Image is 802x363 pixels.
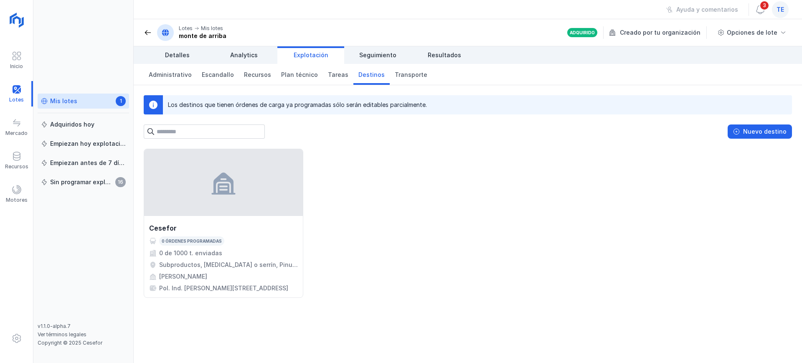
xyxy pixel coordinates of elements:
[344,46,411,64] a: Seguimiento
[244,71,271,79] span: Recursos
[159,284,288,292] div: Pol. Ind. [PERSON_NAME][STREET_ADDRESS]
[38,323,129,330] div: v1.1.0-alpha.7
[777,5,784,14] span: te
[38,331,86,338] a: Ver términos legales
[50,159,126,167] div: Empiezan antes de 7 días
[116,96,126,106] span: 1
[281,71,318,79] span: Plan técnico
[38,340,129,346] div: Copyright © 2025 Cesefor
[727,28,777,37] div: Opciones de lote
[395,71,427,79] span: Transporte
[144,46,211,64] a: Detalles
[570,30,595,36] div: Adquirido
[50,120,94,129] div: Adquiridos hoy
[359,51,396,59] span: Seguimiento
[50,97,77,105] div: Mis lotes
[353,64,390,85] a: Destinos
[159,272,207,281] div: [PERSON_NAME]
[179,32,226,40] div: monte de arriba
[276,64,323,85] a: Plan técnico
[676,5,738,14] div: Ayuda y comentarios
[743,127,787,136] div: Nuevo destino
[149,223,177,233] div: Cesefor
[10,63,23,70] div: Inicio
[5,130,28,137] div: Mercado
[38,117,129,132] a: Adquiridos hoy
[159,249,222,257] div: 0 de 1000 t. enviadas
[201,25,223,32] div: Mis lotes
[411,46,478,64] a: Resultados
[50,178,113,186] div: Sin programar explotación
[165,51,190,59] span: Detalles
[38,136,129,151] a: Empiezan hoy explotación
[728,124,792,139] button: Nuevo destino
[230,51,258,59] span: Analytics
[197,64,239,85] a: Escandallo
[328,71,348,79] span: Tareas
[202,71,234,79] span: Escandallo
[609,26,708,39] div: Creado por tu organización
[115,177,126,187] span: 16
[159,261,298,269] div: Subproductos, [MEDICAL_DATA] o serrín, Pinus spp (0 a 0 m.)
[428,51,461,59] span: Resultados
[38,155,129,170] a: Empiezan antes de 7 días
[358,71,385,79] span: Destinos
[168,101,427,109] div: Los destinos que tienen órdenes de carga ya programadas sólo serán editables parcialmente.
[38,94,129,109] a: Mis lotes1
[239,64,276,85] a: Recursos
[162,238,222,244] div: 0 órdenes programadas
[759,0,769,10] span: 3
[38,175,129,190] a: Sin programar explotación16
[149,71,192,79] span: Administrativo
[211,46,277,64] a: Analytics
[5,163,28,170] div: Recursos
[6,197,28,203] div: Motores
[661,3,744,17] button: Ayuda y comentarios
[179,25,193,32] div: Lotes
[50,140,126,148] div: Empiezan hoy explotación
[323,64,353,85] a: Tareas
[144,64,197,85] a: Administrativo
[294,51,328,59] span: Explotación
[390,64,432,85] a: Transporte
[6,10,27,30] img: logoRight.svg
[277,46,344,64] a: Explotación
